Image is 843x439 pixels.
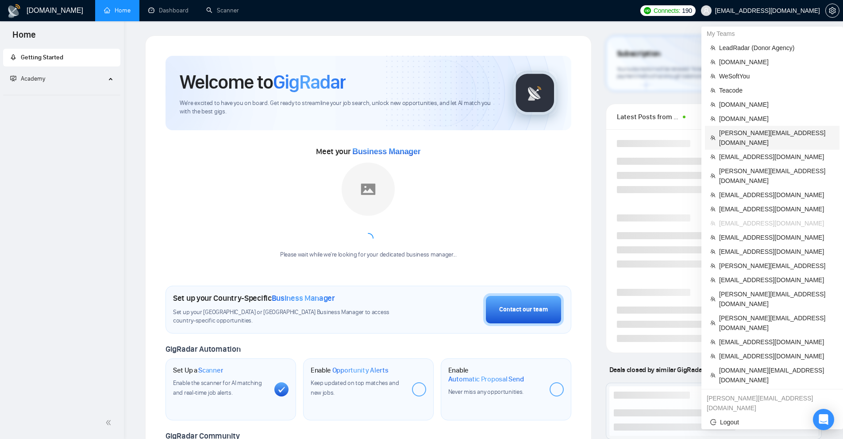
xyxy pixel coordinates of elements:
span: team [710,373,716,378]
h1: Enable [311,366,389,375]
span: team [710,102,716,107]
span: [DOMAIN_NAME] [719,114,834,124]
span: Home [5,28,43,47]
span: team [710,235,716,240]
span: Automatic Proposal Send [448,375,524,384]
span: team [710,263,716,268]
span: 190 [682,6,692,16]
span: GigRadar [273,70,346,94]
span: [EMAIL_ADDRESS][DOMAIN_NAME] [719,275,834,285]
span: [EMAIL_ADDRESS][DOMAIN_NAME] [719,247,834,256]
li: Academy Homepage [3,91,120,97]
span: team [710,277,716,283]
h1: Set up your Country-Specific [173,293,335,303]
span: Logout [710,417,834,427]
span: Keep updated on top matches and new jobs. [311,379,399,396]
span: Business Manager [352,147,420,156]
span: Getting Started [21,54,63,61]
span: team [710,206,716,212]
span: Academy [10,75,45,82]
span: team [710,45,716,51]
span: team [710,221,716,226]
span: Set up your [GEOGRAPHIC_DATA] or [GEOGRAPHIC_DATA] Business Manager to access country-specific op... [173,308,408,325]
span: Teacode [719,85,834,95]
span: WeSoftYou [719,71,834,81]
span: [DOMAIN_NAME][EMAIL_ADDRESS][DOMAIN_NAME] [719,365,834,385]
span: logout [710,419,716,425]
span: [DOMAIN_NAME] [719,100,834,109]
span: [PERSON_NAME][EMAIL_ADDRESS][DOMAIN_NAME] [719,313,834,333]
span: setting [826,7,839,14]
span: Scanner [198,366,223,375]
span: Connects: [654,6,680,16]
a: setting [825,7,839,14]
span: [PERSON_NAME][EMAIL_ADDRESS][DOMAIN_NAME] [719,289,834,309]
span: Latest Posts from the GigRadar Community [617,111,680,122]
span: [EMAIL_ADDRESS][DOMAIN_NAME] [719,190,834,200]
span: Your subscription will be renewed. To keep things running smoothly, make sure your payment method... [617,66,797,80]
img: upwork-logo.png [644,7,651,14]
span: team [710,173,716,179]
span: [PERSON_NAME][EMAIL_ADDRESS][DOMAIN_NAME] [719,128,834,148]
span: team [710,320,716,326]
span: team [710,59,716,65]
div: My Teams [701,27,843,41]
div: oleksandr.b+1@gigradar.io [701,391,843,415]
span: team [710,116,716,121]
span: Academy [21,75,45,82]
span: team [710,192,716,198]
span: Deals closed by similar GigRadar users [606,362,726,377]
span: team [710,249,716,254]
span: Meet your [316,147,420,156]
img: logo [7,4,21,18]
span: team [710,154,716,159]
a: searchScanner [206,7,239,14]
span: Enable the scanner for AI matching and real-time job alerts. [173,379,262,396]
a: dashboardDashboard [148,7,189,14]
span: Opportunity Alerts [332,366,389,375]
span: [EMAIL_ADDRESS][DOMAIN_NAME] [719,218,834,228]
button: setting [825,4,839,18]
span: [PERSON_NAME][EMAIL_ADDRESS][DOMAIN_NAME] [719,166,834,186]
h1: Welcome to [180,70,346,94]
span: loading [361,232,375,246]
span: user [703,8,709,14]
span: [EMAIL_ADDRESS][DOMAIN_NAME] [719,233,834,242]
span: [EMAIL_ADDRESS][DOMAIN_NAME] [719,152,834,162]
span: double-left [105,418,114,427]
div: Open Intercom Messenger [813,409,834,430]
h1: Enable [448,366,543,383]
button: Contact our team [483,293,564,326]
img: gigradar-logo.png [513,71,557,115]
span: We're excited to have you on board. Get ready to streamline your job search, unlock new opportuni... [180,99,499,116]
span: LeadRadar (Donor Agency) [719,43,834,53]
span: team [710,339,716,345]
span: [EMAIL_ADDRESS][DOMAIN_NAME] [719,337,834,347]
span: team [710,135,716,140]
span: Subscription [617,47,661,62]
span: [DOMAIN_NAME] [719,57,834,67]
span: team [710,296,716,302]
span: Never miss any opportunities. [448,388,524,396]
span: [EMAIL_ADDRESS][DOMAIN_NAME] [719,204,834,214]
a: homeHome [104,7,131,14]
div: Contact our team [499,305,548,315]
span: GigRadar Automation [166,344,240,354]
span: [PERSON_NAME][EMAIL_ADDRESS] [719,261,834,271]
span: team [710,74,716,79]
span: fund-projection-screen [10,75,16,82]
span: Business Manager [272,293,335,303]
span: team [710,88,716,93]
img: placeholder.png [342,163,395,216]
div: Please wait while we're looking for your dedicated business manager... [275,251,462,259]
span: team [710,354,716,359]
h1: Set Up a [173,366,223,375]
span: rocket [10,54,16,60]
li: Getting Started [3,49,120,66]
span: [EMAIL_ADDRESS][DOMAIN_NAME] [719,351,834,361]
